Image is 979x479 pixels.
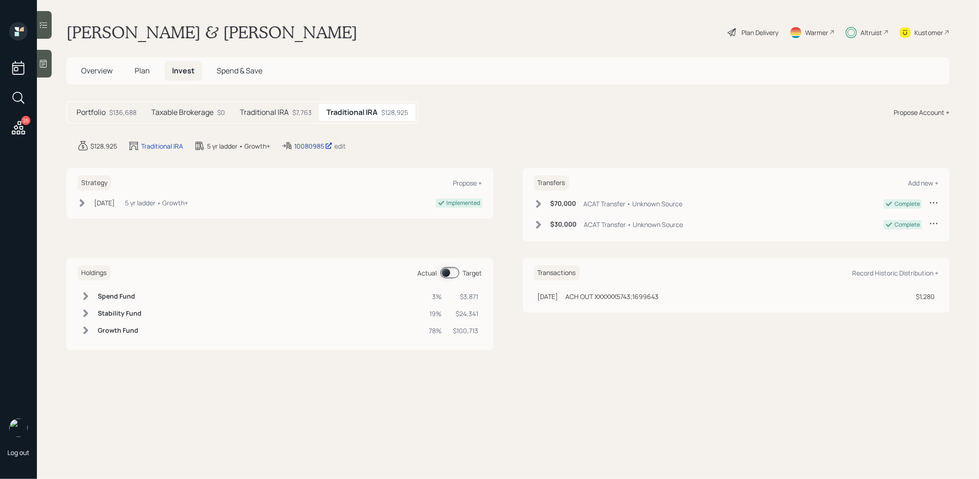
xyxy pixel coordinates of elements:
div: $1,280 [916,292,935,301]
div: ACAT Transfer • Unknown Source [584,199,683,209]
div: $128,925 [90,141,117,151]
div: 10080985 [294,141,332,151]
div: $7,763 [292,108,312,117]
div: 5 yr ladder • Growth+ [207,141,270,151]
div: 19% [429,309,442,318]
div: $100,713 [453,326,479,335]
div: 5 yr ladder • Growth+ [125,198,188,208]
h6: Holdings [77,265,110,281]
div: $0 [217,108,225,117]
span: Overview [81,66,113,76]
div: edit [334,142,346,150]
div: Actual [418,268,437,278]
h1: [PERSON_NAME] & [PERSON_NAME] [66,22,357,42]
div: $128,925 [381,108,408,117]
div: Log out [7,448,30,457]
div: $24,341 [453,309,479,318]
div: ACH OUT XXXXXX5743;1699643 [566,292,659,301]
div: $3,871 [453,292,479,301]
div: Implemented [447,199,481,207]
div: 25 [21,116,30,125]
div: 3% [429,292,442,301]
div: Propose Account + [894,108,949,117]
div: [DATE] [538,292,558,301]
div: ACAT Transfer • Unknown Source [584,220,683,229]
div: $136,688 [109,108,136,117]
h6: $30,000 [551,221,577,228]
h6: Stability Fund [98,310,142,317]
div: Complete [895,221,920,229]
h5: Traditional IRA [326,108,378,117]
div: 78% [429,326,442,335]
img: treva-nostdahl-headshot.png [9,419,28,437]
div: Propose + [453,179,482,187]
div: Add new + [908,179,938,187]
div: Plan Delivery [742,28,778,37]
h6: Transfers [534,175,569,191]
div: Target [463,268,482,278]
h6: Spend Fund [98,293,142,300]
h6: $70,000 [551,200,576,208]
div: Altruist [860,28,882,37]
h5: Portfolio [77,108,106,117]
div: [DATE] [94,198,115,208]
span: Spend & Save [217,66,262,76]
h6: Strategy [77,175,111,191]
div: Complete [895,200,920,208]
div: Record Historic Distribution + [852,269,938,277]
h5: Traditional IRA [240,108,289,117]
div: Warmer [805,28,828,37]
h6: Transactions [534,265,580,281]
div: Traditional IRA [141,141,183,151]
div: Kustomer [914,28,943,37]
span: Invest [172,66,195,76]
h6: Growth Fund [98,327,142,335]
h5: Taxable Brokerage [151,108,214,117]
span: Plan [135,66,150,76]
